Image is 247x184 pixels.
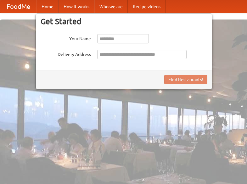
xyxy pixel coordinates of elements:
[0,0,36,13] a: FoodMe
[41,17,207,26] h3: Get Started
[128,0,166,13] a: Recipe videos
[41,50,91,58] label: Delivery Address
[94,0,128,13] a: Who we are
[41,34,91,42] label: Your Name
[36,0,59,13] a: Home
[164,75,207,84] button: Find Restaurants!
[59,0,94,13] a: How it works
